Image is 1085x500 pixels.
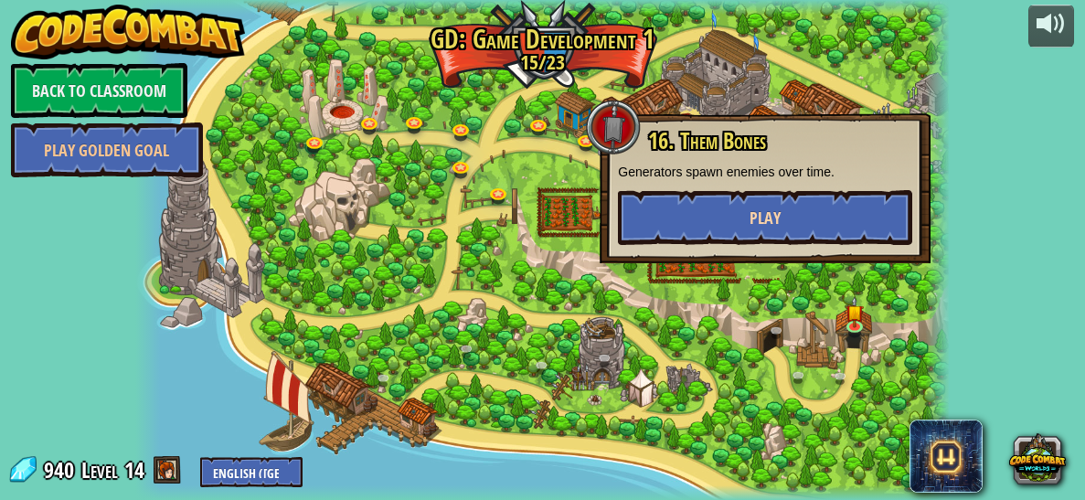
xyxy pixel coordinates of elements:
span: Level [81,455,118,485]
img: level-banner-started.png [846,296,864,328]
button: Adjust volume [1028,5,1074,48]
img: CodeCombat - Learn how to code by playing a game [11,5,245,59]
a: Play Golden Goal [11,122,203,177]
span: 940 [44,455,80,484]
a: Back to Classroom [11,63,187,118]
button: Play [618,190,912,245]
span: Play [750,207,781,229]
p: Generators spawn enemies over time. [618,163,912,181]
span: 16. Them Bones [648,125,766,156]
span: 14 [124,455,144,484]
